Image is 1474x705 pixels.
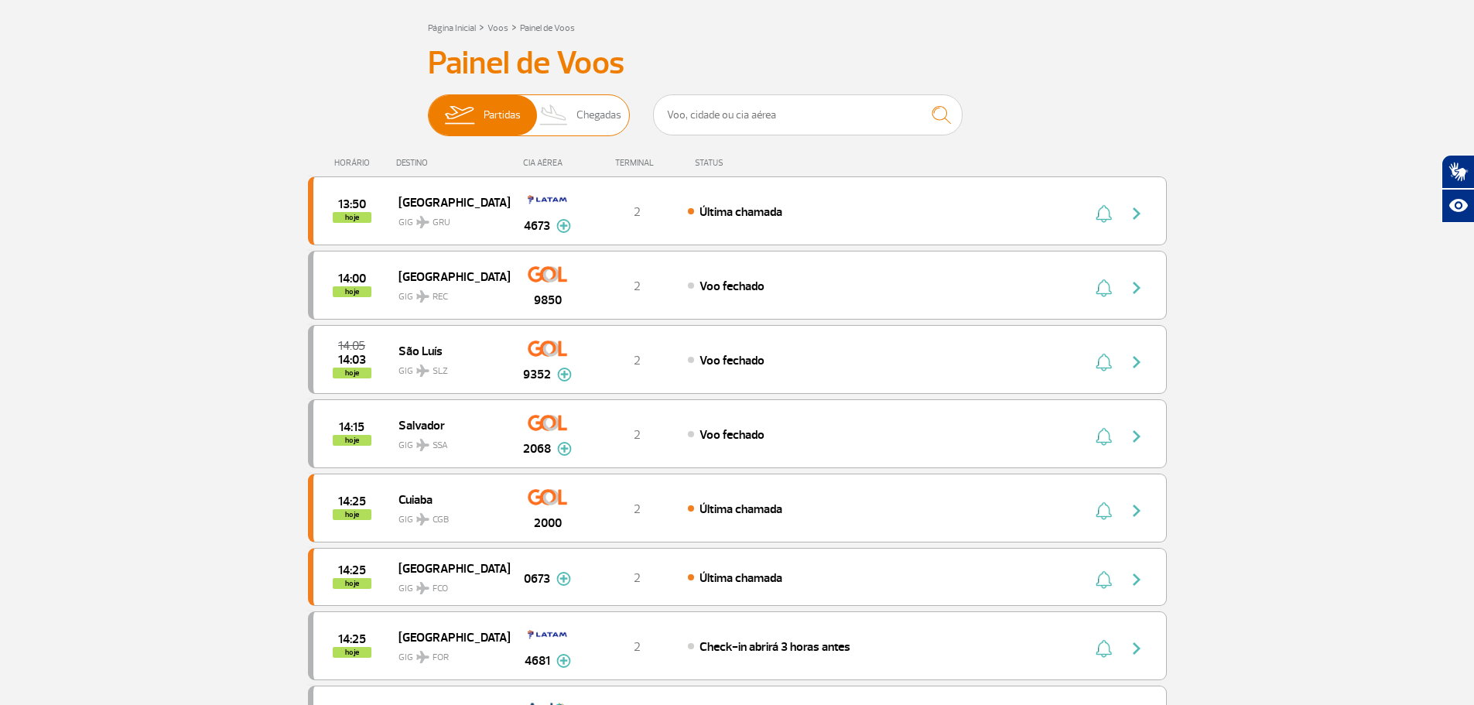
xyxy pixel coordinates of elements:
img: destiny_airplane.svg [416,290,429,303]
img: slider-desembarque [532,95,577,135]
img: sino-painel-voo.svg [1096,501,1112,520]
span: Última chamada [699,204,782,220]
span: FOR [433,651,449,665]
span: hoje [333,435,371,446]
img: sino-painel-voo.svg [1096,353,1112,371]
span: 2025-09-30 14:03:19 [338,354,366,365]
img: destiny_airplane.svg [416,513,429,525]
input: Voo, cidade ou cia aérea [653,94,963,135]
span: 2 [634,570,641,586]
a: Painel de Voos [520,22,575,34]
img: seta-direita-painel-voo.svg [1127,353,1146,371]
img: seta-direita-painel-voo.svg [1127,204,1146,223]
span: [GEOGRAPHIC_DATA] [398,558,498,578]
span: 2025-09-30 14:25:00 [338,634,366,645]
span: GRU [433,216,450,230]
span: 2000 [534,514,562,532]
span: hoje [333,286,371,297]
button: Abrir recursos assistivos. [1442,189,1474,223]
span: hoje [333,368,371,378]
img: seta-direita-painel-voo.svg [1127,639,1146,658]
span: SLZ [433,364,448,378]
span: 2025-09-30 14:15:00 [339,422,364,433]
img: mais-info-painel-voo.svg [556,572,571,586]
span: 0673 [524,570,550,588]
img: seta-direita-painel-voo.svg [1127,279,1146,297]
span: 2 [634,427,641,443]
div: CIA AÉREA [509,158,587,168]
img: seta-direita-painel-voo.svg [1127,570,1146,589]
img: mais-info-painel-voo.svg [556,654,571,668]
span: Última chamada [699,570,782,586]
span: [GEOGRAPHIC_DATA] [398,266,498,286]
div: Plugin de acessibilidade da Hand Talk. [1442,155,1474,223]
span: 2025-09-30 14:05:00 [338,341,365,351]
span: Voo fechado [699,353,764,368]
img: destiny_airplane.svg [416,651,429,663]
span: 2 [634,204,641,220]
div: TERMINAL [587,158,687,168]
span: 2 [634,353,641,368]
span: hoje [333,212,371,223]
span: hoje [333,578,371,589]
a: Página Inicial [428,22,476,34]
span: Última chamada [699,501,782,517]
h3: Painel de Voos [428,44,1047,83]
img: seta-direita-painel-voo.svg [1127,427,1146,446]
span: SSA [433,439,448,453]
span: GIG [398,430,498,453]
img: destiny_airplane.svg [416,364,429,377]
span: Salvador [398,415,498,435]
a: > [479,18,484,36]
div: HORÁRIO [313,158,397,168]
span: 4673 [524,217,550,235]
span: Voo fechado [699,427,764,443]
img: mais-info-painel-voo.svg [556,219,571,233]
button: Abrir tradutor de língua de sinais. [1442,155,1474,189]
span: 2 [634,279,641,294]
img: seta-direita-painel-voo.svg [1127,501,1146,520]
span: Cuiaba [398,489,498,509]
span: GIG [398,282,498,304]
img: sino-painel-voo.svg [1096,204,1112,223]
span: 2 [634,501,641,517]
img: sino-painel-voo.svg [1096,570,1112,589]
span: Voo fechado [699,279,764,294]
span: GIG [398,356,498,378]
span: 2068 [523,440,551,458]
span: hoje [333,647,371,658]
img: sino-painel-voo.svg [1096,427,1112,446]
span: GIG [398,573,498,596]
div: STATUS [687,158,813,168]
img: destiny_airplane.svg [416,582,429,594]
span: FCO [433,582,448,596]
span: Check-in abrirá 3 horas antes [699,639,850,655]
span: Partidas [484,95,521,135]
a: Voos [487,22,508,34]
a: > [511,18,517,36]
img: sino-painel-voo.svg [1096,279,1112,297]
span: Chegadas [576,95,621,135]
span: 9850 [534,291,562,310]
span: 4681 [525,652,550,670]
span: São Luís [398,341,498,361]
img: slider-embarque [435,95,484,135]
span: [GEOGRAPHIC_DATA] [398,627,498,647]
span: 2 [634,639,641,655]
img: mais-info-painel-voo.svg [557,368,572,382]
img: mais-info-painel-voo.svg [557,442,572,456]
img: destiny_airplane.svg [416,216,429,228]
span: GIG [398,207,498,230]
span: [GEOGRAPHIC_DATA] [398,192,498,212]
div: DESTINO [396,158,509,168]
span: 2025-09-30 14:25:00 [338,565,366,576]
span: GIG [398,642,498,665]
img: destiny_airplane.svg [416,439,429,451]
span: REC [433,290,448,304]
span: 9352 [523,365,551,384]
span: 2025-09-30 13:50:00 [338,199,366,210]
span: 2025-09-30 14:25:00 [338,496,366,507]
span: CGB [433,513,449,527]
span: hoje [333,509,371,520]
span: GIG [398,505,498,527]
